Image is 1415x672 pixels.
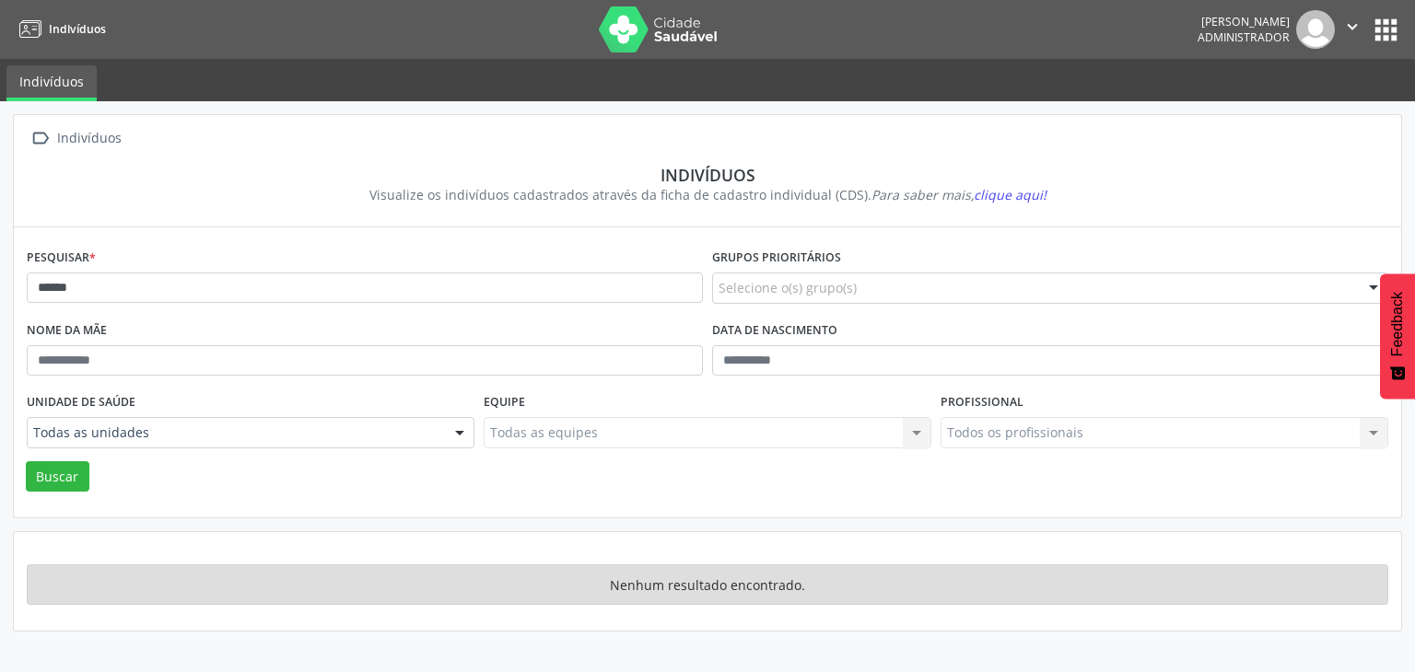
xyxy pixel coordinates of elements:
span: Feedback [1389,292,1406,356]
label: Pesquisar [27,244,96,272]
i: Para saber mais, [871,186,1047,203]
div: Indivíduos [53,125,124,152]
div: [PERSON_NAME] [1198,14,1290,29]
button: apps [1370,14,1402,46]
span: Todas as unidades [33,423,437,442]
div: Nenhum resultado encontrado. [27,564,1388,605]
a:  Indivíduos [27,125,124,152]
label: Grupos prioritários [712,244,841,272]
button: Buscar [26,461,89,492]
label: Nome da mãe [27,317,107,345]
i:  [1342,17,1362,37]
button: Feedback - Mostrar pesquisa [1380,273,1415,399]
button:  [1335,10,1370,49]
label: Data de nascimento [712,317,837,345]
label: Unidade de saúde [27,388,135,417]
i:  [27,125,53,152]
label: Equipe [484,388,525,417]
span: Administrador [1198,29,1290,45]
span: clique aqui! [974,186,1047,203]
div: Visualize os indivíduos cadastrados através da ficha de cadastro individual (CDS). [40,185,1375,204]
label: Profissional [941,388,1023,417]
div: Indivíduos [40,165,1375,185]
a: Indivíduos [13,14,106,44]
span: Selecione o(s) grupo(s) [719,278,857,297]
img: img [1296,10,1335,49]
a: Indivíduos [6,65,97,101]
span: Indivíduos [49,21,106,37]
